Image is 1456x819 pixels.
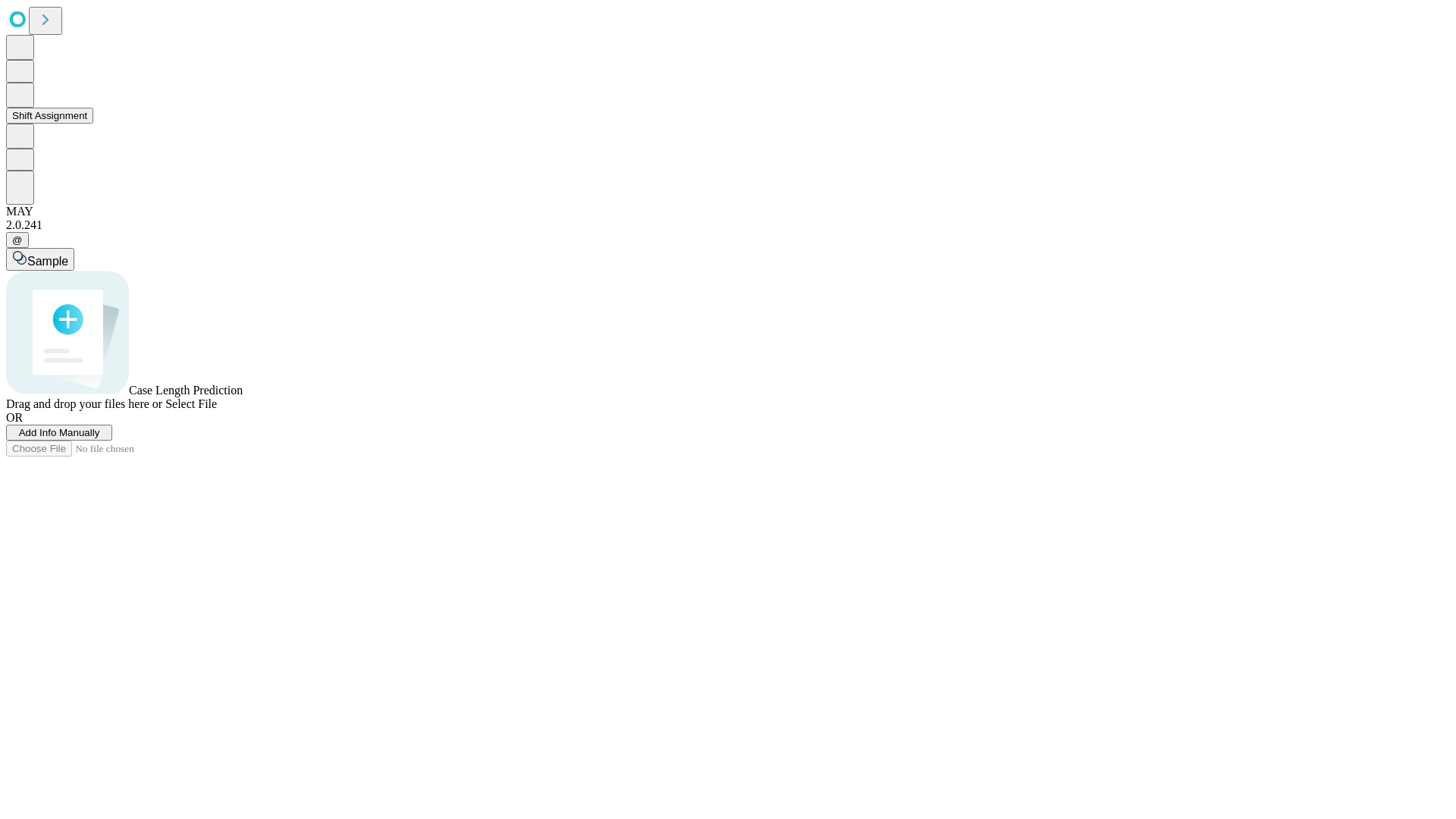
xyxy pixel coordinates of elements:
[6,425,112,441] button: Add Info Manually
[6,108,93,124] button: Shift Assignment
[27,255,68,268] span: Sample
[19,427,100,438] span: Add Info Manually
[6,218,1450,232] div: 2.0.241
[129,384,243,397] span: Case Length Prediction
[6,232,29,248] button: @
[6,397,162,410] span: Drag and drop your files here or
[6,248,74,271] button: Sample
[12,234,23,246] span: @
[6,411,23,424] span: OR
[165,397,217,410] span: Select File
[6,205,1450,218] div: MAY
